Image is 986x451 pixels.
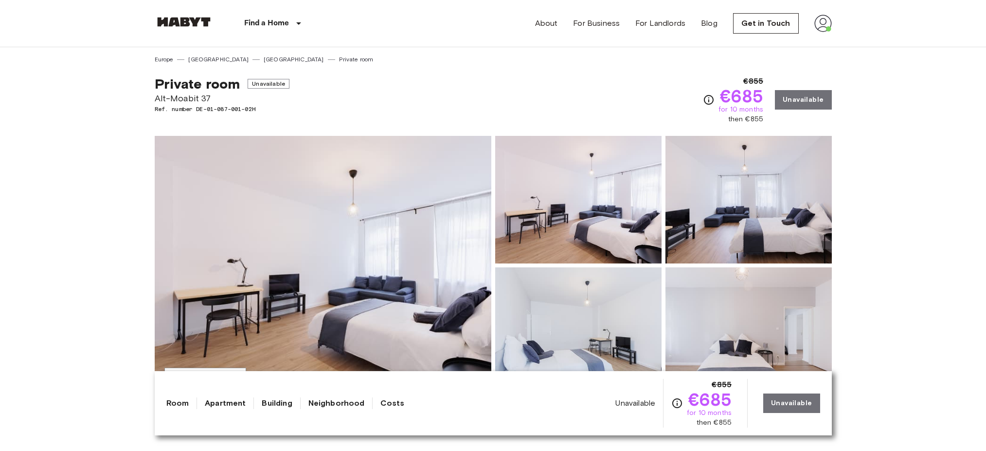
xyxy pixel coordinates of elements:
[703,94,715,106] svg: Check cost overview for full price breakdown. Please note that discounts apply to new joiners onl...
[720,87,763,105] span: €685
[205,397,246,409] a: Apartment
[701,18,717,29] a: Blog
[339,55,374,64] a: Private room
[671,397,683,409] svg: Check cost overview for full price breakdown. Please note that discounts apply to new joiners onl...
[244,18,289,29] p: Find a Home
[164,368,246,386] button: Show all photos
[155,17,213,27] img: Habyt
[743,75,763,87] span: €855
[495,267,662,395] img: Picture of unit DE-01-087-001-02H
[495,136,662,263] img: Picture of unit DE-01-087-001-02H
[155,105,289,113] span: Ref. number DE-01-087-001-02H
[308,397,365,409] a: Neighborhood
[264,55,324,64] a: [GEOGRAPHIC_DATA]
[712,379,732,391] span: €855
[635,18,685,29] a: For Landlords
[718,105,763,114] span: for 10 months
[155,75,240,92] span: Private room
[166,397,189,409] a: Room
[248,79,289,89] span: Unavailable
[188,55,249,64] a: [GEOGRAPHIC_DATA]
[665,136,832,263] img: Picture of unit DE-01-087-001-02H
[697,418,732,428] span: then €855
[155,55,174,64] a: Europe
[262,397,292,409] a: Building
[615,398,655,409] span: Unavailable
[665,267,832,395] img: Picture of unit DE-01-087-001-02H
[573,18,620,29] a: For Business
[733,13,799,34] a: Get in Touch
[380,397,404,409] a: Costs
[814,15,832,32] img: avatar
[728,114,763,124] span: then €855
[688,391,732,408] span: €685
[155,136,491,395] img: Marketing picture of unit DE-01-087-001-02H
[535,18,558,29] a: About
[687,408,732,418] span: for 10 months
[155,92,289,105] span: Alt-Moabit 37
